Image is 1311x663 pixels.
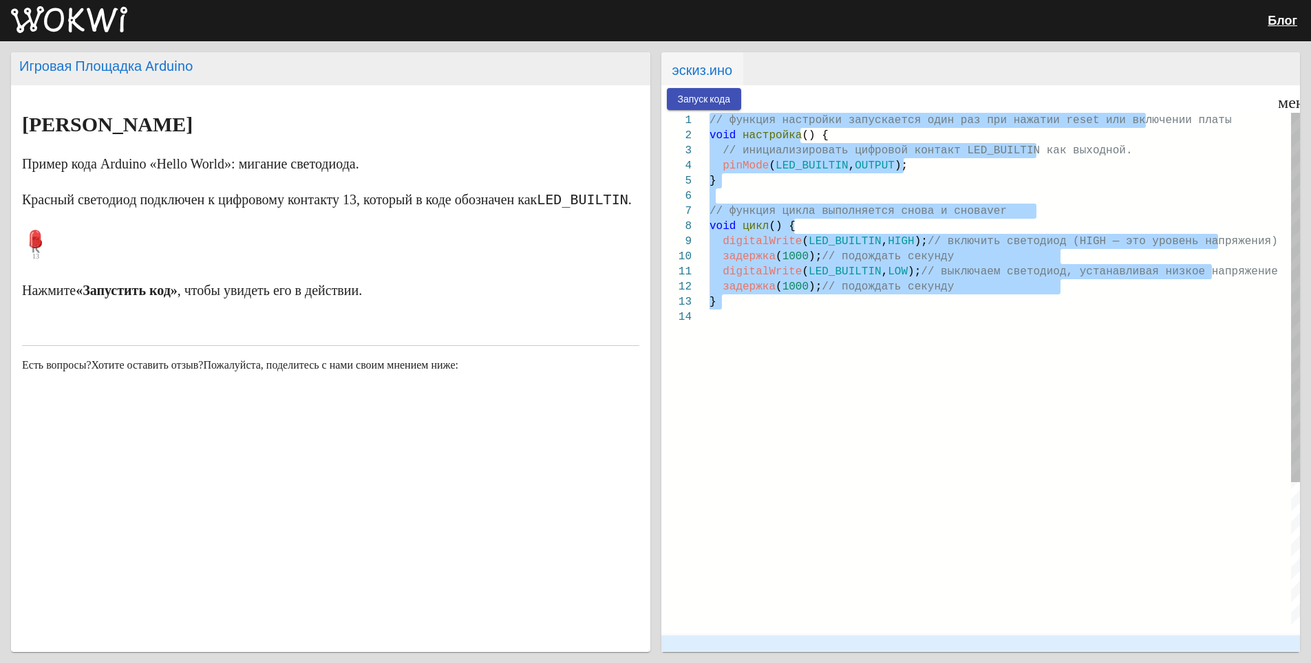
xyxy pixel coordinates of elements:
ya-tr-span: ); [914,235,927,248]
ya-tr-span: LOW [888,265,908,278]
ya-tr-span: LED_BUILTIN [809,235,882,248]
div: 3 [661,143,692,158]
div: 14 [661,309,692,325]
ya-tr-span: ); [908,265,921,278]
ya-tr-span: pinMode [723,160,769,172]
ya-tr-span: () { [802,129,828,142]
ya-tr-span: «Запустить код» [76,283,178,298]
ya-tr-span: ( [776,250,782,263]
ya-tr-span: void [710,129,736,142]
a: Блог [1268,13,1297,28]
ya-tr-span: LED_BUILTIN [809,265,882,278]
code: LED_BUILTIN [537,191,628,208]
ya-tr-span: 1000 [782,250,808,263]
div: 12 [661,279,692,294]
ya-tr-span: Пожалуйста, поделитесь с нами своим мнением ниже: [203,359,458,371]
ya-tr-span: Игровая Площадка Arduino [19,58,193,74]
ya-tr-span: Нажмите [22,283,76,298]
ya-tr-span: , чтобы увидеть его в действии. [178,283,362,298]
ya-tr-span: // функция цикла выполняется снова и снова [710,205,987,217]
ya-tr-span: ( [802,235,809,248]
ya-tr-span: () { [769,220,795,232]
ya-tr-span: ); [809,250,822,263]
ya-tr-span: , [848,160,855,172]
button: Запуск кода [667,88,742,109]
div: 4 [661,158,692,173]
img: Вокви [11,6,127,34]
div: 7 [661,204,692,219]
ya-tr-span: . [628,192,632,207]
ya-tr-span: задержка [723,250,776,263]
ya-tr-span: Есть вопросы? [22,359,92,371]
div: 8 [661,219,692,234]
ya-tr-span: Пример кода Arduino «Hello World»: мигание светодиода. [22,156,359,171]
div: 10 [661,249,692,264]
ya-tr-span: Хотите оставить отзыв? [92,359,204,371]
ya-tr-span: OUTPUT [855,160,895,172]
ya-tr-span: задержка [723,281,776,293]
ya-tr-span: // подождать секунду [822,250,954,263]
ya-tr-span: ver [987,205,1007,217]
ya-tr-span: . [1125,144,1132,157]
ya-tr-span: void [710,220,736,232]
ya-tr-span: ); [809,281,822,293]
div: 1 [661,113,692,128]
ya-tr-span: // функция настройки запускается один раз при нажатии res [710,114,1086,127]
ya-tr-span: digitalWrite [723,265,802,278]
ya-tr-span: Запуск кода [678,94,731,105]
ya-tr-span: настройка [743,129,802,142]
span: } [710,175,716,187]
ya-tr-span: ( [802,265,809,278]
ya-tr-span: // включить светодиод (HIGH — это уровень напряжения) [927,235,1277,248]
div: 11 [661,264,692,279]
ya-tr-span: 1000 [782,281,808,293]
ya-tr-span: , [881,265,888,278]
ya-tr-span: HIGH [888,235,914,248]
div: 6 [661,188,692,204]
ya-tr-span: , [881,235,888,248]
ya-tr-span: et или включении платы [1086,114,1231,127]
div: 13 [661,294,692,309]
div: 2 [661,128,692,143]
ya-tr-span: digitalWrite [723,235,802,248]
ya-tr-span: цикл [743,220,769,232]
div: 9 [661,234,692,249]
span: } [710,296,716,308]
ya-tr-span: эскиз.ино [672,62,733,78]
ya-tr-span: Красный светодиод подключен к цифровому контакту 13, который в коде обозначен как [22,192,537,207]
ya-tr-span: // выключаем светодиод, устанавливая низкое напряжение [921,265,1277,278]
ya-tr-span: ( [769,160,776,172]
ya-tr-span: LED_BUILTIN [776,160,849,172]
ya-tr-span: ( [776,281,782,293]
ya-tr-span: [PERSON_NAME] [22,113,193,135]
ya-tr-span: // инициализировать цифровой контакт LED_BUILTIN как выходной [723,144,1126,157]
ya-tr-span: ); [894,160,907,172]
div: 5 [661,173,692,188]
ya-tr-span: // подождать секунду [822,281,954,293]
